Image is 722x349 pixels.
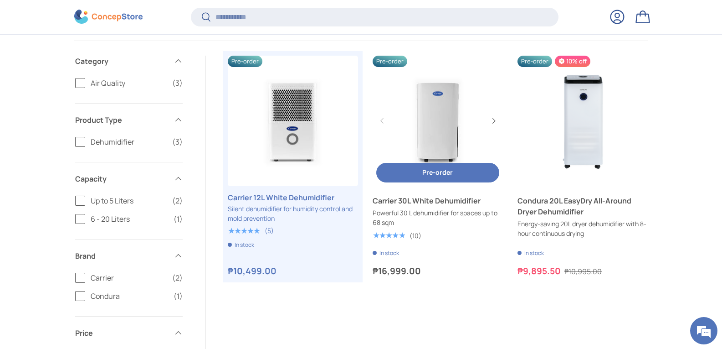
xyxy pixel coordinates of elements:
[373,195,503,206] a: Carrier 30L White Dehumidifier
[174,214,183,224] span: (1)
[75,250,168,261] span: Brand
[75,328,168,339] span: Price
[75,173,168,184] span: Capacity
[74,10,143,24] img: ConcepStore
[91,291,168,302] span: Condura
[91,214,168,224] span: 6 - 20 Liters
[172,272,183,283] span: (2)
[75,45,183,78] summary: Category
[91,136,167,147] span: Dehumidifier
[373,56,407,67] span: Pre-order
[376,163,499,182] button: Pre-order
[75,104,183,136] summary: Product Type
[373,56,503,186] a: Carrier 30L White Dehumidifier
[75,240,183,272] summary: Brand
[228,192,358,203] a: Carrier 12L White Dehumidifier
[174,291,183,302] span: (1)
[172,78,183,89] span: (3)
[75,56,168,67] span: Category
[517,56,552,67] span: Pre-order
[91,195,167,206] span: Up to 5 Liters
[517,56,648,186] a: Condura 20L EasyDry All-Around Dryer Dehumidifier
[228,56,358,186] a: Carrier 12L White Dehumidifier
[75,162,183,195] summary: Capacity
[422,168,453,177] span: Pre-order
[228,56,262,67] span: Pre-order
[91,78,167,89] span: Air Quality
[91,272,167,283] span: Carrier
[75,115,168,125] span: Product Type
[517,195,648,217] a: Condura 20L EasyDry All-Around Dryer Dehumidifier
[172,136,183,147] span: (3)
[172,195,183,206] span: (2)
[555,56,590,67] span: 10% off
